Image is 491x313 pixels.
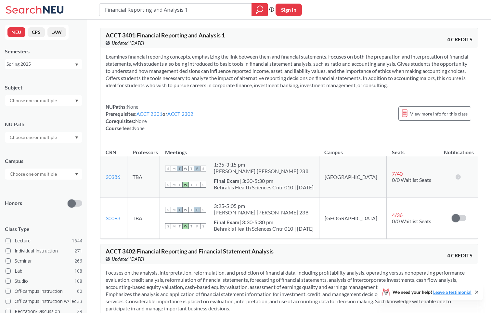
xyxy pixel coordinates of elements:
input: Class, professor, course number, "phrase" [104,4,247,15]
span: S [165,182,171,188]
svg: Dropdown arrow [75,100,78,102]
span: T [177,207,183,213]
span: 108 [74,267,82,275]
input: Choose one or multiple [6,170,61,178]
span: M [171,182,177,188]
span: Updated [DATE] [112,255,144,263]
label: Off-campus instruction w/ lec [6,297,82,306]
label: Studio [6,277,82,285]
span: T [188,207,194,213]
span: F [194,166,200,171]
span: T [188,182,194,188]
span: None [127,104,138,110]
div: 3:25 - 5:05 pm [214,203,308,209]
th: Campus [319,142,387,156]
div: Campus [5,157,82,165]
span: T [177,166,183,171]
span: None [133,125,145,131]
span: 266 [74,257,82,265]
span: T [188,166,194,171]
div: Subject [5,84,82,91]
svg: magnifying glass [256,5,264,14]
div: NUPaths: Prerequisites: or Corequisites: Course fees: [106,103,194,132]
a: ACCT 2301 [136,111,162,117]
th: Professors [127,142,160,156]
span: M [171,207,177,213]
div: | 3:30-5:30 pm [214,178,314,184]
td: [GEOGRAPHIC_DATA] [319,156,387,197]
input: Choose one or multiple [6,97,61,104]
span: S [200,223,206,229]
button: NEU [7,27,25,37]
span: S [200,166,206,171]
span: M [171,223,177,229]
section: Focuses on the analysis, interpretation, reformulation, and prediction of financial data, includi... [106,269,472,312]
input: Choose one or multiple [6,133,61,141]
span: W [183,223,188,229]
span: T [177,223,183,229]
span: 271 [74,247,82,254]
a: 30093 [106,215,120,221]
label: Off-campus instruction [6,287,82,295]
svg: Dropdown arrow [75,173,78,176]
span: 0/0 Waitlist Seats [392,218,431,224]
span: S [165,223,171,229]
div: Dropdown arrow [5,95,82,106]
label: Individual Instruction [6,247,82,255]
label: Seminar [6,257,82,265]
span: None [135,118,147,124]
p: Honors [5,199,22,207]
span: W [183,182,188,188]
span: 0/0 Waitlist Seats [392,177,431,183]
span: S [200,207,206,213]
span: W [183,166,188,171]
div: Dropdown arrow [5,169,82,180]
a: 30386 [106,174,120,180]
span: 33 [77,298,82,305]
span: 4 / 36 [392,212,403,218]
div: Spring 2025 [6,61,74,68]
div: Behrakis Health Sciences Cntr 010 | [DATE] [214,225,314,232]
span: S [200,182,206,188]
span: View more info for this class [410,110,468,118]
div: Behrakis Health Sciences Cntr 010 | [DATE] [214,184,314,191]
label: Lab [6,267,82,275]
div: Dropdown arrow [5,132,82,143]
div: 1:35 - 3:15 pm [214,161,308,168]
span: W [183,207,188,213]
th: Seats [387,142,440,156]
svg: Dropdown arrow [75,136,78,139]
span: 60 [77,288,82,295]
button: LAW [47,27,66,37]
button: CPS [28,27,45,37]
span: 7 / 40 [392,170,403,177]
span: F [194,223,200,229]
b: Final Exam [214,178,239,184]
b: Final Exam [214,219,239,225]
a: ACCT 2302 [167,111,193,117]
span: We need your help! [393,290,472,294]
span: 4 CREDITS [447,36,472,43]
th: Meetings [160,142,319,156]
svg: Dropdown arrow [75,63,78,66]
span: 108 [74,278,82,285]
span: ACCT 3402 : Financial Reporting and Financial Statement Analysis [106,248,274,255]
span: F [194,182,200,188]
div: CRN [106,149,116,156]
span: 1644 [72,237,82,244]
div: magnifying glass [252,3,268,16]
div: | 3:30-5:30 pm [214,219,314,225]
span: F [194,207,200,213]
section: Examines financial reporting concepts, emphasizing the link between them and financial statements... [106,53,472,89]
span: S [165,207,171,213]
span: Class Type [5,225,82,233]
span: T [188,223,194,229]
th: Notifications [440,142,478,156]
td: TBA [127,156,160,197]
span: S [165,166,171,171]
td: [GEOGRAPHIC_DATA] [319,197,387,239]
span: 4 CREDITS [447,252,472,259]
span: T [177,182,183,188]
label: Lecture [6,237,82,245]
div: [PERSON_NAME] [PERSON_NAME] 238 [214,168,308,174]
